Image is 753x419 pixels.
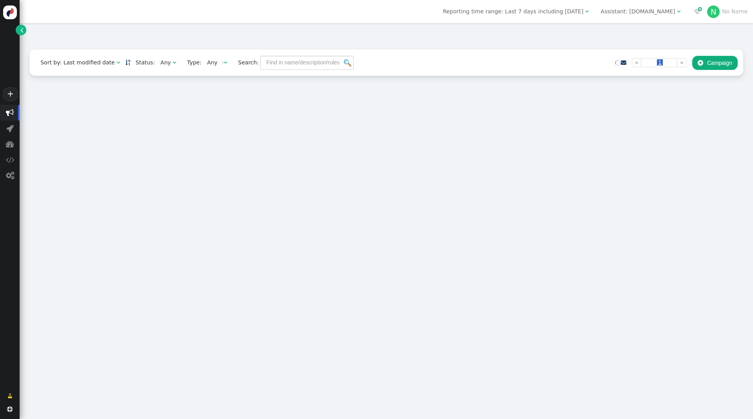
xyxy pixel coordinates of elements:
[677,58,687,67] a: »
[707,8,748,15] a: NNo Name
[173,60,176,65] span: 
[125,59,130,66] a: 
[207,59,218,67] div: Any
[182,59,202,67] span: Type:
[6,172,14,179] span: 
[130,59,155,67] span: Status:
[160,59,171,67] div: Any
[657,59,663,66] span: 1
[621,60,626,65] span: 
[707,5,720,18] div: N
[233,59,259,66] span: Search:
[224,60,227,65] span: 
[7,406,13,412] span: 
[677,9,680,14] span: 
[585,9,589,14] span: 
[2,389,18,403] a: 
[6,109,14,117] span: 
[20,26,24,34] span: 
[632,58,642,67] a: «
[6,140,14,148] span: 
[344,59,351,66] img: icon_search.png
[443,8,583,15] span: Reporting time range: Last 7 days including [DATE]
[16,25,26,35] a: 
[692,56,738,70] button: Campaign
[125,60,130,65] span: Sorted in descending order
[260,56,354,70] input: Find in name/description/rules
[3,88,17,101] a: +
[694,9,700,14] span: 
[40,59,115,67] div: Sort by: Last modified date
[116,60,120,65] span: 
[621,59,626,66] a: 
[6,124,14,132] span: 
[7,392,13,400] span: 
[601,7,675,16] div: Assistant: [DOMAIN_NAME]
[3,5,17,19] img: logo-icon.svg
[219,61,224,65] img: loading.gif
[6,156,14,164] span: 
[698,60,703,66] span: 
